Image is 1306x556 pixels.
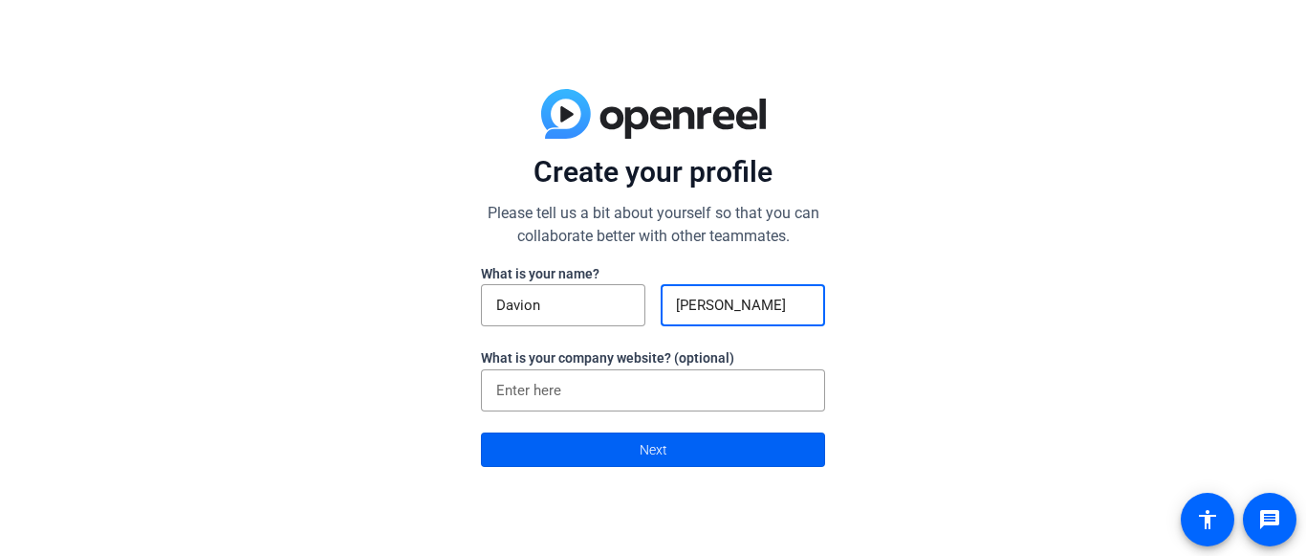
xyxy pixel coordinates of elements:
[481,154,825,190] p: Create your profile
[481,202,825,248] p: Please tell us a bit about yourself so that you can collaborate better with other teammates.
[1258,508,1281,531] mat-icon: message
[541,89,766,139] img: blue-gradient.svg
[481,350,734,366] label: What is your company website? (optional)
[496,379,810,402] input: Enter here
[496,294,630,317] input: First Name
[481,266,599,281] label: What is your name?
[676,294,810,317] input: Last Name
[481,433,825,467] button: Next
[640,432,667,468] span: Next
[1196,508,1219,531] mat-icon: accessibility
